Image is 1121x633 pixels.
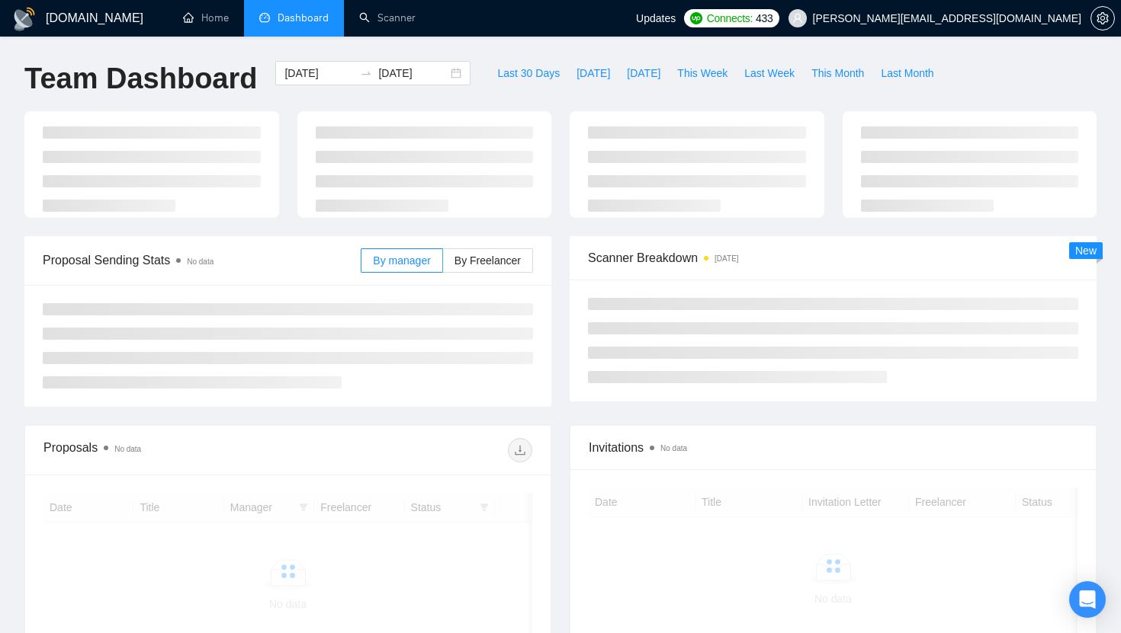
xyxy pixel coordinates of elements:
[1090,12,1115,24] a: setting
[744,65,795,82] span: Last Week
[577,65,610,82] span: [DATE]
[259,12,270,23] span: dashboard
[187,257,214,266] span: No data
[881,65,933,82] span: Last Month
[24,61,257,97] h1: Team Dashboard
[568,61,618,85] button: [DATE]
[589,438,1078,457] span: Invitations
[792,13,803,24] span: user
[360,67,372,79] span: swap-right
[43,251,361,270] span: Proposal Sending Stats
[736,61,803,85] button: Last Week
[359,11,416,24] a: searchScanner
[803,61,872,85] button: This Month
[707,10,753,27] span: Connects:
[756,10,772,27] span: 433
[872,61,942,85] button: Last Month
[677,65,728,82] span: This Week
[360,67,372,79] span: to
[690,12,702,24] img: upwork-logo.png
[1091,12,1114,24] span: setting
[183,11,229,24] a: homeHome
[618,61,669,85] button: [DATE]
[669,61,736,85] button: This Week
[715,254,738,263] time: [DATE]
[455,254,521,267] span: By Freelancer
[378,65,448,82] input: End date
[114,445,141,453] span: No data
[43,438,288,462] div: Proposals
[811,65,864,82] span: This Month
[1069,581,1106,618] div: Open Intercom Messenger
[497,65,560,82] span: Last 30 Days
[489,61,568,85] button: Last 30 Days
[588,248,1078,267] span: Scanner Breakdown
[278,11,329,24] span: Dashboard
[373,254,430,267] span: By manager
[627,65,660,82] span: [DATE]
[284,65,354,82] input: Start date
[12,7,37,31] img: logo
[1090,6,1115,30] button: setting
[636,12,676,24] span: Updates
[660,444,687,452] span: No data
[1075,245,1097,257] span: New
